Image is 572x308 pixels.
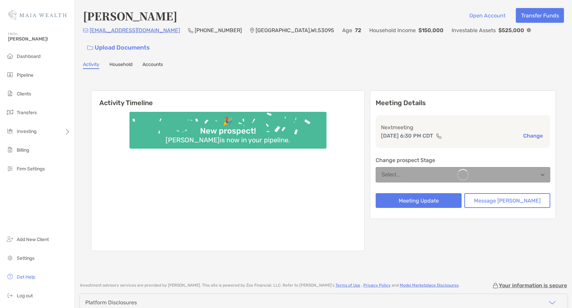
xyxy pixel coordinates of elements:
p: [GEOGRAPHIC_DATA] , WI , 53095 [256,26,334,34]
img: Zoe Logo [8,3,67,27]
p: Change prospect Stage [376,156,550,164]
img: Info Icon [527,28,531,32]
img: communication type [436,133,442,139]
img: firm-settings icon [6,164,14,172]
img: Email Icon [83,28,88,32]
span: Add New Client [17,237,49,242]
span: Transfers [17,110,37,115]
span: Investing [17,129,36,134]
a: Model Marketplace Disclosures [400,283,459,288]
img: Confetti [129,112,326,143]
span: Dashboard [17,54,40,59]
img: add_new_client icon [6,235,14,243]
p: [EMAIL_ADDRESS][DOMAIN_NAME] [90,26,180,34]
span: [PERSON_NAME]! [8,36,71,42]
h4: [PERSON_NAME] [83,8,177,23]
img: pipeline icon [6,71,14,79]
img: icon arrow [548,299,556,307]
p: Your information is secure [499,282,567,289]
img: Location Icon [250,28,254,33]
p: Next meeting [381,123,545,132]
span: Firm Settings [17,166,45,172]
span: Settings [17,255,34,261]
h6: Activity Timeline [91,91,364,107]
p: Household Income [369,26,416,34]
a: Accounts [142,62,163,69]
div: New prospect! [197,126,259,136]
img: settings icon [6,254,14,262]
a: Terms of Use [336,283,360,288]
p: Meeting Details [376,99,550,107]
p: 72 [355,26,361,34]
span: Pipeline [17,72,33,78]
a: Privacy Policy [363,283,391,288]
div: 🎉 [220,117,235,126]
img: logout icon [6,291,14,299]
p: Investment advisory services are provided by [PERSON_NAME] . This site is powered by Zoe Financia... [80,283,460,288]
span: Clients [17,91,31,97]
a: Household [109,62,132,69]
img: clients icon [6,89,14,97]
img: get-help icon [6,273,14,281]
p: $525,000 [498,26,524,34]
img: dashboard icon [6,52,14,60]
div: [PERSON_NAME] is now in your pipeline. [163,136,293,144]
a: Activity [83,62,99,69]
img: button icon [87,46,93,50]
p: $150,000 [418,26,444,34]
button: Open Account [464,8,510,23]
span: Billing [17,147,29,153]
img: transfers icon [6,108,14,116]
button: Meeting Update [376,193,462,208]
p: Investable Assets [452,26,496,34]
img: investing icon [6,127,14,135]
p: [DATE] 6:30 PM CDT [381,132,433,140]
span: Log out [17,293,33,299]
img: billing icon [6,146,14,154]
p: [PHONE_NUMBER] [195,26,242,34]
a: Upload Documents [83,41,154,55]
p: Age [342,26,352,34]
img: Phone Icon [188,28,193,33]
button: Transfer Funds [516,8,564,23]
button: Message [PERSON_NAME] [464,193,550,208]
button: Change [521,132,545,139]
div: Platform Disclosures [85,299,137,306]
span: Get Help [17,274,35,280]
